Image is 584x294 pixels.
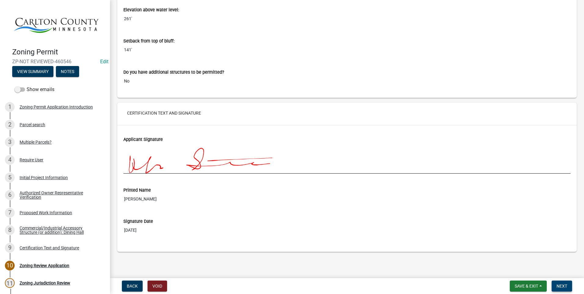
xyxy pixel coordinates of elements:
[123,138,163,142] label: Applicant Signature
[20,175,68,180] div: Initial Project Information
[123,188,151,193] label: Printed Name
[12,48,105,57] h4: Zoning Permit
[12,59,98,64] span: ZP-NOT REVIEWED-460546
[5,173,15,182] div: 5
[557,284,567,288] span: Next
[12,66,53,77] button: View Summary
[127,284,138,288] span: Back
[20,123,45,127] div: Parcel search
[100,59,108,64] a: Edit
[123,39,174,43] label: Setback from top of bluff:
[5,102,15,112] div: 1
[20,281,70,285] div: Zoning Jurisdiction Review
[5,155,15,165] div: 4
[20,226,100,234] div: Commercial/Industrial Accessory Structure (or addition): Dining Hall
[552,281,572,292] button: Next
[20,158,43,162] div: Require User
[123,219,153,224] label: Signature Date
[5,261,15,270] div: 10
[122,281,143,292] button: Back
[20,105,93,109] div: Zoning Permit Application Introduction
[56,66,79,77] button: Notes
[515,284,538,288] span: Save & Exit
[5,243,15,253] div: 9
[5,225,15,235] div: 8
[20,211,72,215] div: Proposed Work Information
[20,191,100,199] div: Authorized Owner Representative Verification
[5,190,15,200] div: 6
[5,208,15,218] div: 7
[123,70,224,75] label: Do you have additional structures to be permitted?
[100,59,108,64] wm-modal-confirm: Edit Application Number
[56,70,79,75] wm-modal-confirm: Notes
[5,120,15,130] div: 2
[123,143,439,173] img: 2BZZjwAAAAGSURBVAMAZXT4QTTctmAAAAAASUVORK5CYII=
[123,8,179,12] label: Elevation above water level:
[20,246,79,250] div: Certification Text and Signature
[15,86,54,93] label: Show emails
[12,70,53,75] wm-modal-confirm: Summary
[148,281,167,292] button: Void
[5,137,15,147] div: 3
[510,281,547,292] button: Save & Exit
[5,278,15,288] div: 11
[122,108,206,119] button: Certification Text and Signature
[20,140,52,144] div: Multiple Parcels?
[12,6,100,41] img: Carlton County, Minnesota
[20,263,69,268] div: Zoning Review Application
